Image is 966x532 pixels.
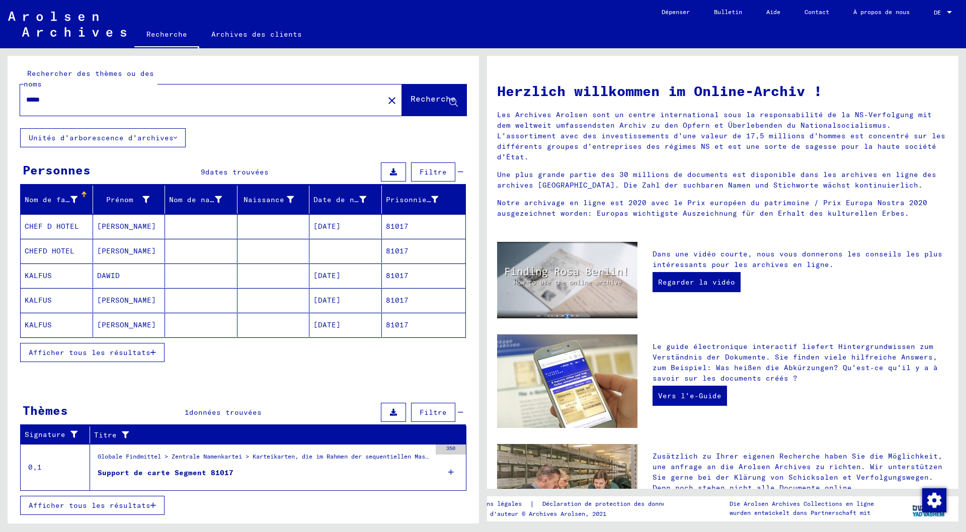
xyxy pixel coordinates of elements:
[8,12,126,37] img: Arolsen_neg.svg
[658,391,721,400] font: Vers l'e-Guide
[386,95,398,107] mat-icon: close
[309,186,382,214] mat-header-cell: Date de naissance
[313,192,381,208] div: Date de naissance
[313,271,341,280] font: [DATE]
[497,198,927,218] font: Notre archivage en ligne est 2020 avec le Prix européen du patrimoine / Prix Europa Nostra 2020 a...
[662,8,690,16] font: Dépenser
[542,500,673,507] font: Déclaration de protection des données
[97,222,156,231] font: [PERSON_NAME]
[386,195,440,204] font: Prisonnier #
[382,90,402,110] button: Clair
[29,501,150,510] font: Afficher tous les résultats
[106,195,133,204] font: Prénom
[20,343,165,362] button: Afficher tous les résultats
[28,463,42,472] font: 0,1
[497,82,822,100] font: Herzlich willkommen im Online-Archiv !
[313,320,341,329] font: [DATE]
[497,170,936,190] font: Une plus grande partie des 30 millions de documents est disponible dans les archives en ligne des...
[653,272,741,292] a: Regarder la vidéo
[766,8,780,16] font: Aide
[411,94,456,104] font: Recherche
[313,195,390,204] font: Date de naissance
[25,271,52,280] font: KALFUS
[185,408,189,417] font: 1
[386,271,409,280] font: 81017
[853,8,910,16] font: À propos de nous
[244,195,284,204] font: Naissance‏
[934,9,941,16] font: DE
[910,496,948,521] img: yv_logo.png
[97,271,120,280] font: DAWID
[25,320,52,329] font: KALFUS
[25,192,93,208] div: Nom de famille
[386,320,409,329] font: 81017
[386,246,409,255] font: 81017
[146,30,187,39] font: Recherche
[730,500,874,507] font: Die Arolsen Archives Collections en ligne
[97,320,156,329] font: [PERSON_NAME]
[94,430,117,439] font: Titre
[653,342,938,383] font: Le guide électronique interactif liefert Hintergrundwissen zum Verständnis der Dokumente. Sie fin...
[93,186,166,214] mat-header-cell: Prénom
[465,510,606,517] font: Droits d'auteur © Archives Arolsen, 2021
[386,192,454,208] div: Prisonnier #
[497,110,945,161] font: Les Archives Arolsen sont un centre international sous la responsabilité de la NS-Verfolgung mit ...
[94,427,454,443] div: Titre
[189,408,262,417] font: données trouvées
[446,445,455,452] font: 350
[730,509,870,516] font: wurden entwickelt dans Partnerschaft mit
[25,222,79,231] font: CHEF D HOTEL
[497,334,637,428] img: eguide.jpg
[25,427,90,443] div: Signature
[714,8,742,16] font: Bulletin
[169,195,242,204] font: Nom de naissance
[23,403,68,418] font: Thèmes
[97,192,165,208] div: Prénom
[98,453,735,460] font: Globale Findmittel > Zentrale Namenkartei > Karteikarten, die im Rahmen der sequentiellen Massend...
[25,246,74,255] font: CHEFD HOTEL
[653,249,942,269] font: Dans une vidéo courte, nous vous donnerons les conseils les plus intéressants pour les archives e...
[922,488,946,512] img: Modifier
[313,222,341,231] font: [DATE]
[658,278,735,287] font: Regarder la vidéo
[169,192,237,208] div: Nom de naissance
[313,296,341,305] font: [DATE]
[465,499,530,509] a: Mentions légales
[497,242,637,318] img: video.jpg
[201,167,205,176] font: 9
[411,162,455,182] button: Filtre
[382,186,466,214] mat-header-cell: Prisonnier #
[97,246,156,255] font: [PERSON_NAME]
[211,30,302,39] font: Archives des clients
[24,69,154,88] font: Rechercher des thèmes ou des noms
[165,186,237,214] mat-header-cell: Nom de naissance
[402,84,466,116] button: Recherche
[21,186,93,214] mat-header-cell: Nom de famille
[134,22,199,48] a: Recherche
[420,408,447,417] font: Filtre
[205,167,269,176] font: dates trouvées
[97,296,156,305] font: [PERSON_NAME]
[20,128,186,147] button: Unités d'arborescence d'archives
[420,167,447,176] font: Filtre
[653,452,942,492] font: Zusätzlich zu Ihrer eigenen Recherche haben Sie die Möglichkeit, une anfrage an die Arolsen Archi...
[530,499,534,508] font: |
[25,296,52,305] font: KALFUS
[29,348,150,357] font: Afficher tous les résultats
[25,430,65,439] font: Signature
[534,499,685,509] a: Déclaration de protection des données
[386,222,409,231] font: 81017
[25,195,88,204] font: Nom de famille
[804,8,829,16] font: Contact
[386,296,409,305] font: 81017
[199,22,314,46] a: Archives des clients
[411,403,455,422] button: Filtre
[29,133,174,142] font: Unités d'arborescence d'archives
[23,162,91,178] font: Personnes
[98,468,233,477] font: Support de carte Segment 81017
[653,386,727,406] a: Vers l'e-Guide
[465,500,522,507] font: Mentions légales
[20,496,165,515] button: Afficher tous les résultats
[242,192,309,208] div: Naissance‏
[237,186,310,214] mat-header-cell: Naissance‏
